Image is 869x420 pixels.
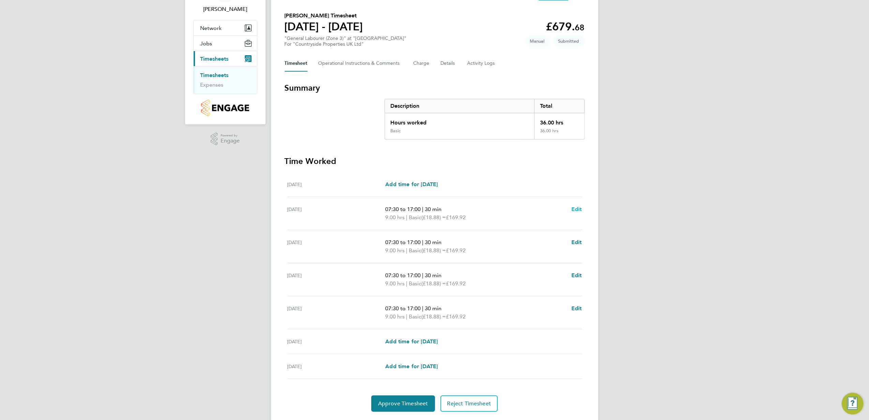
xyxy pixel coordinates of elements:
a: Expenses [200,81,224,88]
button: Timesheets [194,51,257,66]
span: Basic [409,280,421,288]
div: [DATE] [287,337,386,346]
a: Edit [571,304,582,313]
span: (£18.88) = [421,313,446,320]
span: (£18.88) = [421,214,446,221]
span: Stephen Nottage [193,5,257,13]
span: | [406,313,407,320]
span: Edit [571,272,582,279]
span: Jobs [200,40,212,47]
span: (£18.88) = [421,247,446,254]
div: Basic [390,128,401,134]
section: Timesheet [285,82,585,412]
div: [DATE] [287,238,386,255]
div: [DATE] [287,271,386,288]
button: Engage Resource Center [842,393,864,415]
span: Add time for [DATE] [385,181,438,187]
a: Add time for [DATE] [385,362,438,371]
div: "General Labourer (Zone 3)" at "[GEOGRAPHIC_DATA]" [285,35,407,47]
span: 9.00 hrs [385,214,405,221]
button: Operational Instructions & Comments [318,55,403,72]
button: Network [194,20,257,35]
div: Timesheets [194,66,257,94]
h1: [DATE] - [DATE] [285,20,363,33]
span: 30 min [425,206,441,212]
a: Edit [571,205,582,213]
div: [DATE] [287,205,386,222]
span: Basic [409,313,421,321]
span: £169.92 [446,247,466,254]
span: Reject Timesheet [447,400,491,407]
button: Approve Timesheet [371,395,435,412]
span: 9.00 hrs [385,280,405,287]
span: This timesheet was manually created. [525,35,550,47]
a: Add time for [DATE] [385,180,438,189]
a: Edit [571,238,582,246]
div: [DATE] [287,304,386,321]
div: 36.00 hrs [534,128,584,139]
button: Activity Logs [467,55,496,72]
a: Add time for [DATE] [385,337,438,346]
a: Edit [571,271,582,280]
span: | [422,239,423,245]
span: | [406,247,407,254]
a: Powered byEngage [211,133,240,146]
div: 36.00 hrs [534,113,584,128]
span: Network [200,25,222,31]
img: countryside-properties-logo-retina.png [201,100,249,116]
button: Charge [414,55,430,72]
span: 07:30 to 17:00 [385,305,421,312]
span: This timesheet is Submitted. [553,35,585,47]
span: 07:30 to 17:00 [385,239,421,245]
span: | [422,272,423,279]
div: [DATE] [287,180,386,189]
span: | [422,206,423,212]
span: 9.00 hrs [385,247,405,254]
div: Summary [385,99,585,139]
button: Details [441,55,456,72]
span: Add time for [DATE] [385,338,438,345]
span: 30 min [425,272,441,279]
div: Description [385,99,535,113]
div: For "Countryside Properties UK Ltd" [285,41,407,47]
span: Edit [571,305,582,312]
span: | [406,214,407,221]
h2: [PERSON_NAME] Timesheet [285,12,363,20]
span: 9.00 hrs [385,313,405,320]
span: 30 min [425,239,441,245]
span: Powered by [221,133,240,138]
button: Timesheet [285,55,308,72]
span: (£18.88) = [421,280,446,287]
span: Approve Timesheet [378,400,428,407]
a: Go to home page [193,100,257,116]
span: 07:30 to 17:00 [385,206,421,212]
span: 07:30 to 17:00 [385,272,421,279]
span: | [406,280,407,287]
span: Edit [571,206,582,212]
span: | [422,305,423,312]
span: Edit [571,239,582,245]
span: Basic [409,213,421,222]
h3: Time Worked [285,156,585,167]
span: £169.92 [446,280,466,287]
span: £169.92 [446,313,466,320]
span: £169.92 [446,214,466,221]
app-decimal: £679. [546,20,585,33]
span: Timesheets [200,56,229,62]
span: 30 min [425,305,441,312]
div: Hours worked [385,113,535,128]
h3: Summary [285,82,585,93]
span: Add time for [DATE] [385,363,438,370]
div: Total [534,99,584,113]
span: Basic [409,246,421,255]
span: 68 [575,22,585,32]
button: Jobs [194,36,257,51]
span: Engage [221,138,240,144]
div: [DATE] [287,362,386,371]
button: Reject Timesheet [440,395,498,412]
a: Timesheets [200,72,229,78]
